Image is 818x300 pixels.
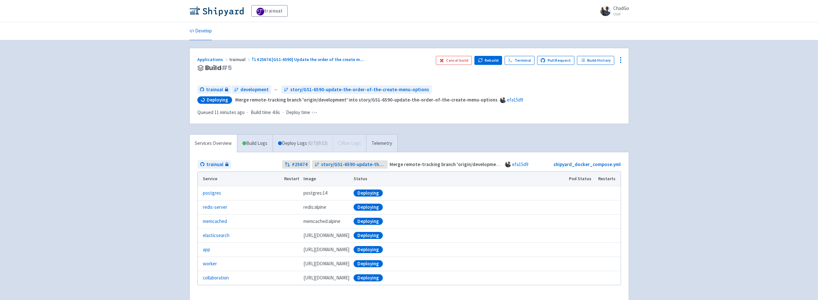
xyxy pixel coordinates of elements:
a: collaboration [203,274,229,282]
a: trainual [197,85,231,94]
span: trainual [206,161,223,168]
span: [DOMAIN_NAME][URL] [303,232,349,239]
th: Restart [282,172,301,186]
time: 11 minutes ago [214,109,245,115]
a: redis-server [203,204,227,211]
span: story/GS1-6590-update-the-order-of-the-create-menu-options [321,161,385,168]
div: Deploying [354,232,383,239]
span: trainual [206,86,223,93]
a: development [231,85,271,94]
div: Deploying [354,190,383,197]
span: Queued [197,109,245,115]
span: 4.6s [272,109,280,116]
a: efa15d9 [512,161,528,167]
img: Shipyard logo [189,6,244,16]
a: trainual [198,160,231,169]
a: elasticsearch [203,232,229,239]
a: postgres [203,190,221,197]
a: Telemetry [366,135,397,152]
span: [DOMAIN_NAME][URL] [303,260,349,268]
a: Build History [577,56,614,65]
span: memcached:alpine [303,218,340,225]
a: Terminal [505,56,535,65]
span: story/GS1-6590-update-the-order-of-the-create-menu-options [290,86,429,93]
button: Cancel build [436,56,472,65]
th: Image [301,172,351,186]
a: memcached [203,218,227,225]
span: postgres:14 [303,190,327,197]
th: Status [351,172,567,186]
div: Deploying [354,246,383,253]
span: Build [205,64,232,72]
span: ( 0 / 7 ) (9:32) [308,140,328,147]
a: Services Overview [190,135,237,152]
span: trainual [229,57,252,62]
th: Restarts [596,172,620,186]
a: ChadGo User [597,6,629,16]
span: redis:alpine [303,204,326,211]
div: Deploying [354,204,383,211]
strong: Merge remote-tracking branch 'origin/development' into story/GS1-6590-update-the-order-of-the-cre... [390,161,652,167]
span: Build time [251,109,271,116]
small: User [613,12,629,16]
div: Deploying [354,274,383,281]
a: worker [203,260,217,268]
span: Deploying [207,97,228,103]
a: Pull Request [537,56,575,65]
div: Deploying [354,260,383,267]
a: story/GS1-6590-update-the-order-of-the-create-menu-options [312,160,388,169]
a: Develop [189,22,212,40]
span: # 5 [221,63,232,72]
th: Pod Status [567,172,596,186]
strong: # 25674 [292,161,308,168]
a: #25674 [282,160,310,169]
th: Service [198,172,282,186]
span: [DOMAIN_NAME][URL] [303,246,349,253]
a: app [203,246,210,253]
span: -:-- [311,109,317,116]
div: Deploying [354,218,383,225]
button: Rebuild [474,56,502,65]
a: trainual [251,5,288,17]
span: Deploy time [286,109,310,116]
strong: Merge remote-tracking branch 'origin/development' into story/GS1-6590-update-the-order-of-the-cre... [235,97,498,103]
a: shipyard_docker_compose.yml [553,161,621,167]
div: · · [197,109,321,116]
span: ChadGo [613,5,629,11]
a: Deploy Logs (0/7)(9:32) [273,135,333,152]
a: efa15d9 [507,97,523,103]
a: #25674 [GS1-6590] Update the order of the create m... [252,57,365,62]
a: Applications [197,57,229,62]
span: [DOMAIN_NAME][URL] [303,274,349,282]
a: Build Logs [237,135,273,152]
span: ← [274,86,279,93]
span: development [240,86,269,93]
span: #25674 [GS1-6590] Update the order of the create m ... [257,57,364,62]
a: story/GS1-6590-update-the-order-of-the-create-menu-options [281,85,432,94]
